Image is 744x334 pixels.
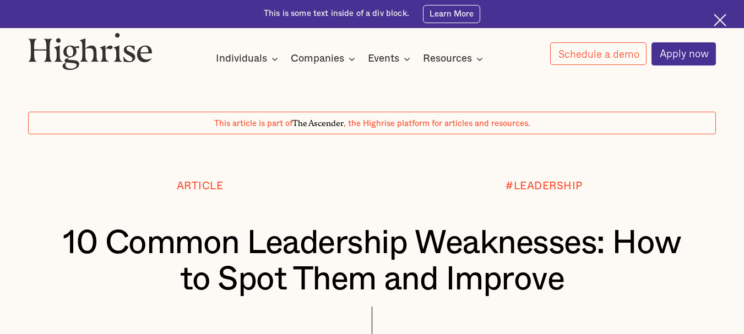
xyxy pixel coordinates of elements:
img: Cross icon [714,14,726,26]
div: Companies [291,52,344,65]
div: Events [368,52,399,65]
span: , the Highrise platform for articles and resources. [344,119,530,128]
img: Highrise logo [28,32,153,70]
div: Companies [291,52,359,65]
div: Article [177,181,224,193]
div: Events [368,52,414,65]
div: This is some text inside of a div block. [264,8,409,19]
div: Resources [423,52,472,65]
h1: 10 Common Leadership Weaknesses: How to Spot Them and Improve [57,225,688,298]
div: Resources [423,52,486,65]
div: Individuals [216,52,267,65]
div: #LEADERSHIP [506,181,583,193]
span: This article is part of [214,119,292,128]
div: Individuals [216,52,281,65]
a: Schedule a demo [550,42,647,65]
a: Learn More [423,5,480,23]
a: Apply now [651,42,716,65]
span: The Ascender [292,117,344,127]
